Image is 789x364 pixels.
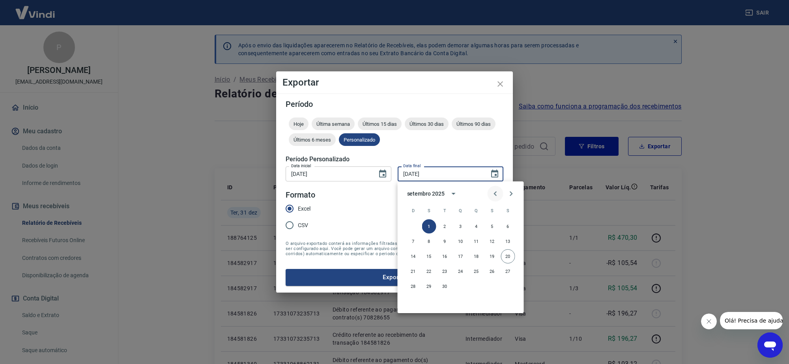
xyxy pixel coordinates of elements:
[485,249,499,263] button: 19
[286,189,315,201] legend: Formato
[469,234,484,248] button: 11
[485,203,499,218] span: sexta-feira
[282,78,507,87] h4: Exportar
[438,234,452,248] button: 9
[501,203,515,218] span: sábado
[452,121,495,127] span: Últimos 90 dias
[422,203,436,218] span: segunda-feira
[454,249,468,263] button: 17
[701,314,717,329] iframe: Fechar mensagem
[438,219,452,233] button: 2
[438,249,452,263] button: 16
[422,219,436,233] button: 1
[422,234,436,248] button: 8
[503,186,519,202] button: Next month
[289,137,336,143] span: Últimos 6 meses
[289,133,336,146] div: Últimos 6 meses
[438,264,452,278] button: 23
[403,163,421,169] label: Data final
[398,166,484,181] input: DD/MM/YYYY
[286,100,503,108] h5: Período
[454,203,468,218] span: quarta-feira
[286,241,503,256] span: O arquivo exportado conterá as informações filtradas na tela anterior com exceção do período que ...
[485,264,499,278] button: 26
[286,269,503,286] button: Exportar
[488,186,503,202] button: Previous month
[405,118,449,130] div: Últimos 30 dias
[406,234,421,248] button: 7
[501,219,515,233] button: 6
[485,219,499,233] button: 5
[286,166,372,181] input: DD/MM/YYYY
[469,249,484,263] button: 18
[405,121,449,127] span: Últimos 30 dias
[454,234,468,248] button: 10
[452,118,495,130] div: Últimos 90 dias
[406,279,421,293] button: 28
[5,6,66,12] span: Olá! Precisa de ajuda?
[501,234,515,248] button: 13
[312,118,355,130] div: Última semana
[720,312,783,329] iframe: Mensagem da empresa
[312,121,355,127] span: Última semana
[286,155,503,163] h5: Período Personalizado
[375,166,391,182] button: Choose date, selected date is 1 de jan de 2025
[291,163,311,169] label: Data inicial
[454,264,468,278] button: 24
[438,203,452,218] span: terça-feira
[339,137,380,143] span: Personalizado
[339,133,380,146] div: Personalizado
[491,75,510,93] button: close
[406,203,421,218] span: domingo
[406,264,421,278] button: 21
[454,219,468,233] button: 3
[422,264,436,278] button: 22
[501,264,515,278] button: 27
[469,203,484,218] span: quinta-feira
[298,205,310,213] span: Excel
[501,249,515,263] button: 20
[289,118,308,130] div: Hoje
[298,221,308,230] span: CSV
[757,332,783,358] iframe: Botão para abrir a janela de mensagens
[487,166,503,182] button: Choose date, selected date is 1 de set de 2025
[422,249,436,263] button: 15
[447,187,460,200] button: calendar view is open, switch to year view
[422,279,436,293] button: 29
[406,249,421,263] button: 14
[469,264,484,278] button: 25
[289,121,308,127] span: Hoje
[469,219,484,233] button: 4
[407,190,445,198] div: setembro 2025
[438,279,452,293] button: 30
[358,121,402,127] span: Últimos 15 dias
[358,118,402,130] div: Últimos 15 dias
[485,234,499,248] button: 12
